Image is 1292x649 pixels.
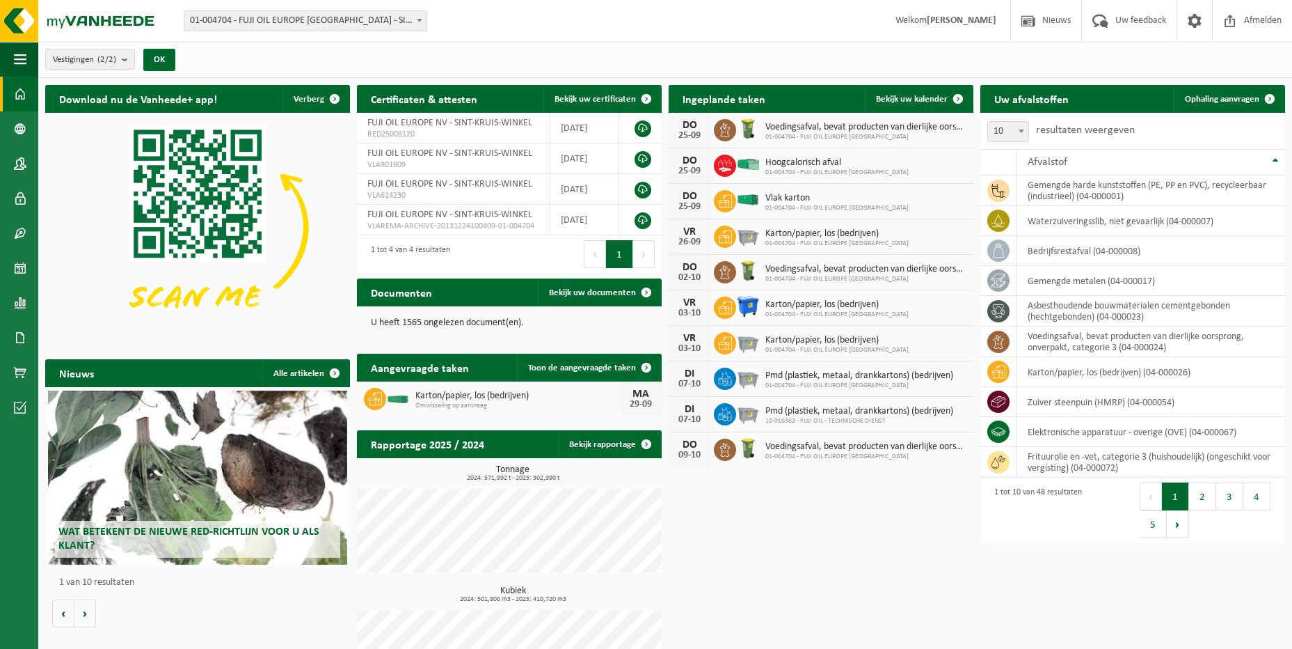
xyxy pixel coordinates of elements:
span: 01-004704 - FUJI OIL EUROPE [GEOGRAPHIC_DATA] [765,133,966,141]
td: asbesthoudende bouwmaterialen cementgebonden (hechtgebonden) (04-000023) [1017,296,1285,327]
a: Alle artikelen [262,359,349,387]
span: Bekijk uw kalender [876,95,948,104]
td: [DATE] [550,205,619,235]
span: Karton/papier, los (bedrijven) [765,228,909,240]
img: WB-2500-GAL-GY-04 [736,366,760,389]
img: Download de VHEPlus App [45,113,350,342]
button: Next [1167,510,1188,538]
div: DI [676,404,703,415]
span: VLA901909 [367,159,539,171]
div: DO [676,155,703,166]
a: Bekijk uw certificaten [543,85,660,113]
span: Karton/papier, los (bedrijven) [765,299,909,311]
td: gemengde harde kunststoffen (PE, PP en PVC), recycleerbaar (industrieel) (04-000001) [1017,175,1285,206]
strong: [PERSON_NAME] [927,15,996,26]
div: 03-10 [676,344,703,354]
td: elektronische apparatuur - overige (OVE) (04-000067) [1017,417,1285,447]
span: VLAREMA-ARCHIVE-20131224100409-01-004704 [367,221,539,232]
span: 10 [988,122,1028,141]
button: Vestigingen(2/2) [45,49,135,70]
div: DO [676,191,703,202]
span: 01-004704 - FUJI OIL EUROPE [GEOGRAPHIC_DATA] [765,275,966,283]
span: 01-004704 - FUJI OIL EUROPE [GEOGRAPHIC_DATA] [765,453,966,461]
img: WB-0140-HPE-GN-50 [736,259,760,283]
button: Vorige [52,600,74,627]
img: WB-2500-GAL-GY-04 [736,401,760,425]
span: Ophaling aanvragen [1185,95,1259,104]
span: FUJI OIL EUROPE NV - SINT-KRUIS-WINKEL [367,210,532,220]
div: 26-09 [676,237,703,247]
a: Bekijk uw documenten [538,279,660,306]
img: HK-XC-20-GN-00 [386,391,410,404]
h2: Certificaten & attesten [357,85,491,112]
div: 07-10 [676,380,703,389]
span: Afvalstof [1028,157,1067,168]
span: VLA614230 [367,190,539,201]
h2: Aangevraagde taken [357,354,483,381]
div: 25-09 [676,202,703,212]
td: frituurolie en -vet, categorie 3 (huishoudelijk) (ongeschikt voor vergisting) (04-000072) [1017,447,1285,478]
button: 3 [1216,483,1243,510]
td: [DATE] [550,143,619,174]
h2: Nieuws [45,359,108,386]
td: zuiver steenpuin (HMRP) (04-000054) [1017,387,1285,417]
h2: Rapportage 2025 / 2024 [357,430,498,458]
span: 10-916363 - FUJI OIL - TECHNISCHE DIENST [765,417,953,425]
span: Karton/papier, los (bedrijven) [765,335,909,346]
span: 2024: 571,992 t - 2025: 302,990 t [364,475,662,482]
span: Pmd (plastiek, metaal, drankkartons) (bedrijven) [765,370,953,382]
span: Toon de aangevraagde taken [528,363,636,373]
span: FUJI OIL EUROPE NV - SINT-KRUIS-WINKEL [367,179,532,189]
div: DO [676,262,703,273]
span: Verberg [294,95,324,104]
span: Voedingsafval, bevat producten van dierlijke oorsprong, onverpakt, categorie 3 [765,122,966,133]
div: VR [676,297,703,308]
button: Previous [1140,483,1162,510]
h2: Download nu de Vanheede+ app! [45,85,231,112]
span: 01-004704 - FUJI OIL EUROPE [GEOGRAPHIC_DATA] [765,346,909,354]
img: HK-XR-30-GN-00 [736,194,760,206]
span: 01-004704 - FUJI OIL EUROPE [GEOGRAPHIC_DATA] [765,240,909,248]
div: 1 tot 10 van 48 resultaten [987,481,1082,540]
h2: Ingeplande taken [669,85,779,112]
h3: Tonnage [364,465,662,482]
button: OK [143,49,175,71]
h2: Documenten [357,279,446,306]
span: Vestigingen [53,49,116,70]
span: 01-004704 - FUJI OIL EUROPE NV - SINT-KRUIS-WINKEL [184,11,426,31]
a: Bekijk uw kalender [865,85,972,113]
button: 5 [1140,510,1167,538]
span: 01-004704 - FUJI OIL EUROPE [GEOGRAPHIC_DATA] [765,311,909,319]
img: WB-2500-GAL-GY-01 [736,330,760,354]
span: Voedingsafval, bevat producten van dierlijke oorsprong, onverpakt, categorie 3 [765,264,966,275]
div: DO [676,120,703,131]
button: 1 [1162,483,1189,510]
div: DO [676,439,703,451]
span: 01-004704 - FUJI OIL EUROPE [GEOGRAPHIC_DATA] [765,204,909,212]
button: Verberg [282,85,349,113]
img: HK-XP-30-GN-00 [736,158,760,171]
p: 1 van 10 resultaten [59,578,343,588]
button: Next [633,240,655,268]
div: VR [676,226,703,237]
td: [DATE] [550,174,619,205]
span: 01-004704 - FUJI OIL EUROPE [GEOGRAPHIC_DATA] [765,169,909,177]
span: Bekijk uw documenten [549,288,636,297]
div: 07-10 [676,415,703,425]
span: FUJI OIL EUROPE NV - SINT-KRUIS-WINKEL [367,118,532,128]
button: Previous [584,240,606,268]
td: waterzuiveringsslib, niet gevaarlijk (04-000007) [1017,206,1285,236]
div: 02-10 [676,273,703,283]
div: 25-09 [676,166,703,176]
div: 03-10 [676,308,703,318]
span: Karton/papier, los (bedrijven) [415,391,620,402]
h2: Uw afvalstoffen [980,85,1083,112]
span: 01-004704 - FUJI OIL EUROPE NV - SINT-KRUIS-WINKEL [184,10,427,31]
img: WB-1100-HPE-BE-04 [736,295,760,318]
a: Bekijk rapportage [558,430,660,458]
span: Vlak karton [765,193,909,204]
button: Volgende [74,600,96,627]
div: 25-09 [676,131,703,141]
td: voedingsafval, bevat producten van dierlijke oorsprong, onverpakt, categorie 3 (04-000024) [1017,327,1285,357]
img: WB-0140-HPE-GN-50 [736,117,760,141]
